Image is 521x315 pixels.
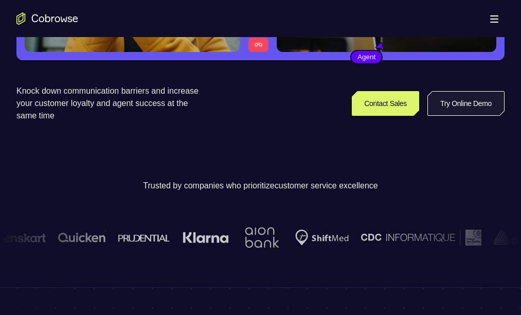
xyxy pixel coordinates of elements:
img: Aion Bank [241,217,283,258]
img: CDC Informatique [361,230,481,246]
a: Try Online Demo [427,91,505,116]
a: Go to the home page [16,12,78,25]
span: customer service excellence [275,181,378,190]
img: Klarna [183,232,229,244]
img: prudential [118,234,170,242]
p: Knock down communication barriers and increase your customer loyalty and agent success at the sam... [16,85,207,122]
a: Contact Sales [352,91,419,116]
img: Shiftmed [295,230,349,246]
